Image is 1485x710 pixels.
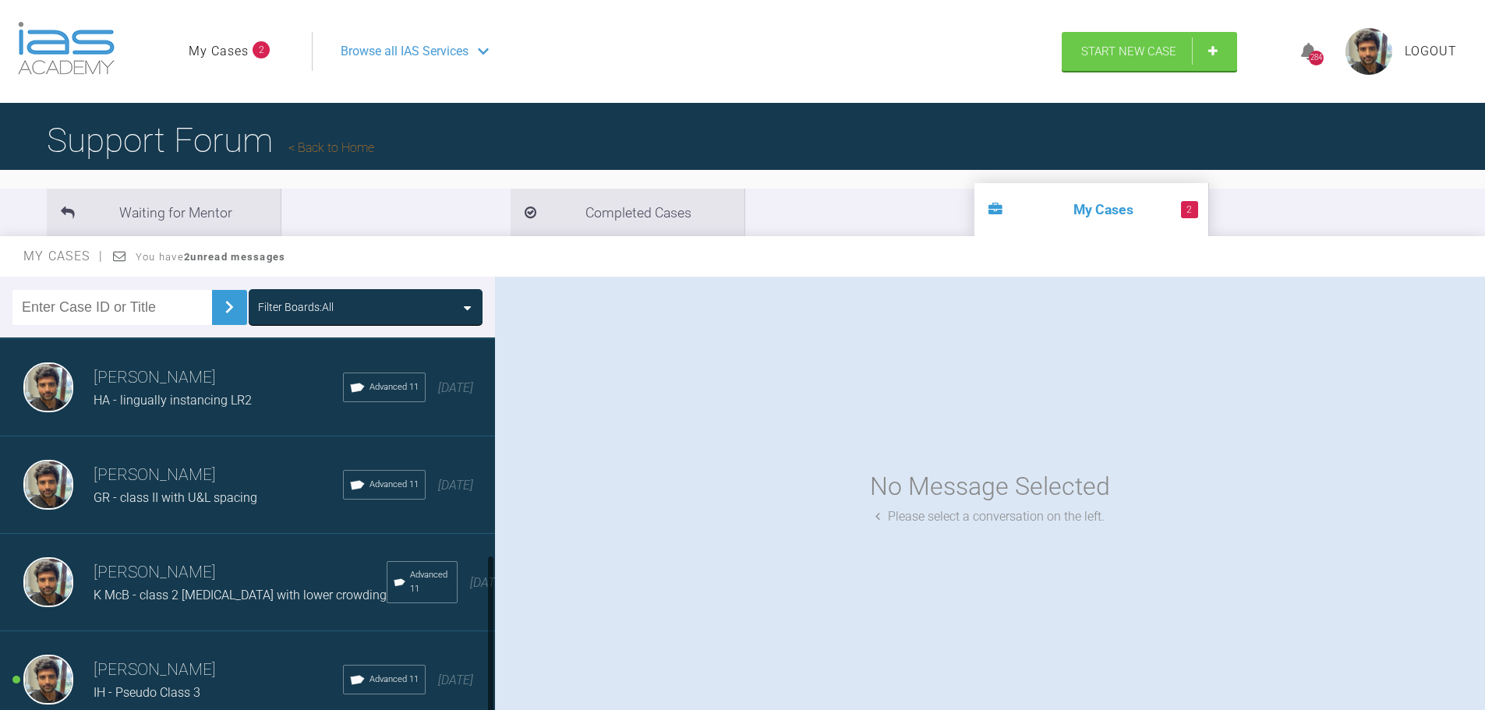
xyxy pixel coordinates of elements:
span: You have [136,251,286,263]
li: Completed Cases [511,189,744,236]
h3: [PERSON_NAME] [94,365,343,391]
img: Shravan Tewary [23,460,73,510]
span: [DATE] [470,575,505,590]
img: Shravan Tewary [23,655,73,705]
a: Back to Home [288,140,374,155]
a: Logout [1405,41,1457,62]
img: logo-light.3e3ef733.png [18,22,115,75]
a: Start New Case [1062,32,1237,71]
span: GR - class II with U&L spacing [94,490,257,505]
div: No Message Selected [870,467,1110,507]
div: Please select a conversation on the left. [875,507,1105,527]
span: [DATE] [438,673,473,687]
span: Advanced 11 [369,673,419,687]
input: Enter Case ID or Title [12,290,212,325]
span: Advanced 11 [410,568,451,596]
span: [DATE] [438,380,473,395]
h3: [PERSON_NAME] [94,560,387,586]
img: chevronRight.28bd32b0.svg [217,295,242,320]
div: 284 [1309,51,1324,65]
h1: Support Forum [47,113,374,168]
span: Start New Case [1081,44,1176,58]
a: My Cases [189,41,249,62]
h3: [PERSON_NAME] [94,657,343,684]
li: Waiting for Mentor [47,189,281,236]
h3: [PERSON_NAME] [94,462,343,489]
img: Shravan Tewary [23,362,73,412]
span: Advanced 11 [369,380,419,394]
span: IH - Pseudo Class 3 [94,685,200,700]
span: 2 [1181,201,1198,218]
strong: 2 unread messages [184,251,285,263]
div: Filter Boards: All [258,298,334,316]
img: profile.png [1345,28,1392,75]
img: Shravan Tewary [23,557,73,607]
span: Advanced 11 [369,478,419,492]
span: [DATE] [438,478,473,493]
span: My Cases [23,249,104,263]
span: HA - lingually instancing LR2 [94,393,252,408]
li: My Cases [974,183,1208,236]
span: K McB - class 2 [MEDICAL_DATA] with lower crowding [94,588,387,602]
span: 2 [253,41,270,58]
span: Browse all IAS Services [341,41,468,62]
